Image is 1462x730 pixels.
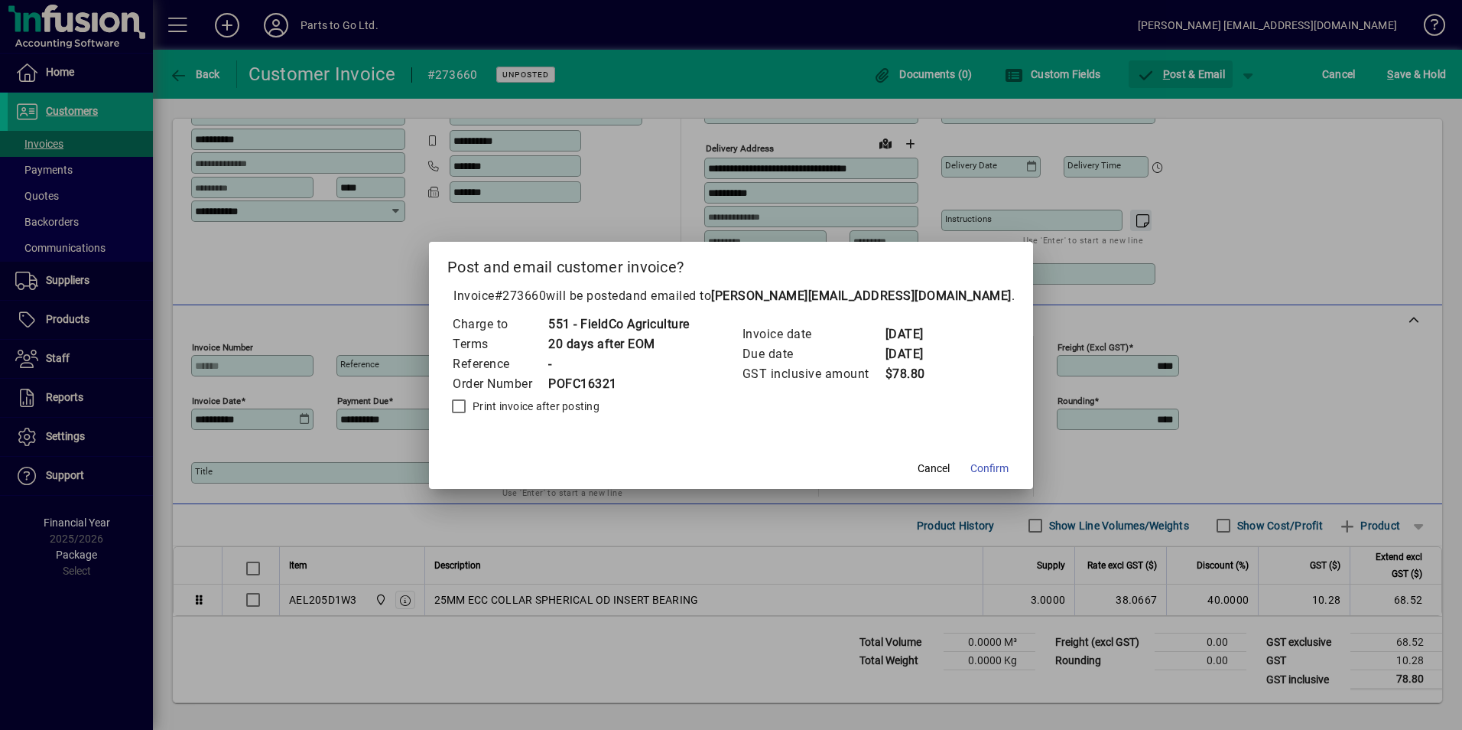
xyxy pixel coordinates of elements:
[452,334,547,354] td: Terms
[970,461,1009,477] span: Confirm
[547,354,690,374] td: -
[625,288,1012,303] span: and emailed to
[452,314,547,334] td: Charge to
[742,364,885,384] td: GST inclusive amount
[964,455,1015,483] button: Confirm
[547,314,690,334] td: 551 - FieldCo Agriculture
[429,242,1033,286] h2: Post and email customer invoice?
[452,374,547,394] td: Order Number
[885,324,946,344] td: [DATE]
[452,354,547,374] td: Reference
[547,334,690,354] td: 20 days after EOM
[495,288,547,303] span: #273660
[447,287,1015,305] p: Invoice will be posted .
[885,344,946,364] td: [DATE]
[547,374,690,394] td: POFC16321
[909,455,958,483] button: Cancel
[885,364,946,384] td: $78.80
[469,399,599,414] label: Print invoice after posting
[918,461,950,477] span: Cancel
[711,288,1012,303] b: [PERSON_NAME][EMAIL_ADDRESS][DOMAIN_NAME]
[742,344,885,364] td: Due date
[742,324,885,344] td: Invoice date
